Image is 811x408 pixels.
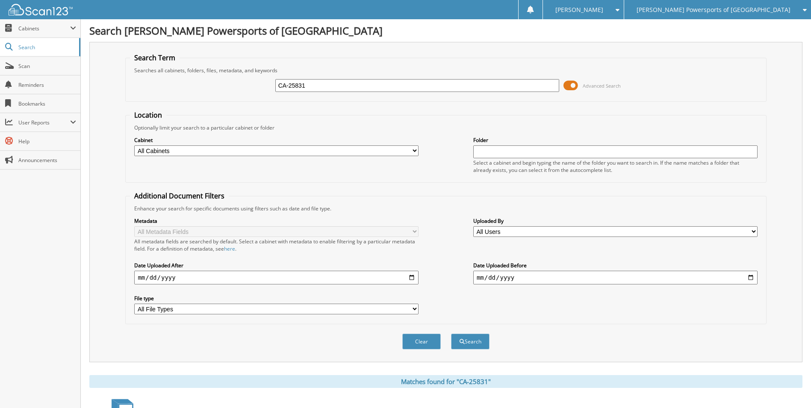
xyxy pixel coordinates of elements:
span: Help [18,138,76,145]
div: Matches found for "CA-25831" [89,375,802,388]
label: Uploaded By [473,217,758,225]
label: File type [134,295,419,302]
span: [PERSON_NAME] Powersports of [GEOGRAPHIC_DATA] [637,7,790,12]
div: All metadata fields are searched by default. Select a cabinet with metadata to enable filtering b... [134,238,419,252]
span: Advanced Search [583,83,621,89]
span: [PERSON_NAME] [555,7,603,12]
legend: Location [130,110,166,120]
div: Searches all cabinets, folders, files, metadata, and keywords [130,67,761,74]
label: Cabinet [134,136,419,144]
div: Enhance your search for specific documents using filters such as date and file type. [130,205,761,212]
span: Reminders [18,81,76,89]
label: Date Uploaded Before [473,262,758,269]
button: Search [451,334,490,349]
img: scan123-logo-white.svg [9,4,73,15]
span: Cabinets [18,25,70,32]
span: Search [18,44,75,51]
span: Bookmarks [18,100,76,107]
label: Date Uploaded After [134,262,419,269]
label: Metadata [134,217,419,225]
div: Optionally limit your search to a particular cabinet or folder [130,124,761,131]
legend: Search Term [130,53,180,62]
span: Announcements [18,157,76,164]
legend: Additional Document Filters [130,191,229,201]
a: here [224,245,235,252]
input: start [134,271,419,284]
div: Select a cabinet and begin typing the name of the folder you want to search in. If the name match... [473,159,758,174]
label: Folder [473,136,758,144]
h1: Search [PERSON_NAME] Powersports of [GEOGRAPHIC_DATA] [89,24,802,38]
button: Clear [402,334,441,349]
span: User Reports [18,119,70,126]
input: end [473,271,758,284]
span: Scan [18,62,76,70]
